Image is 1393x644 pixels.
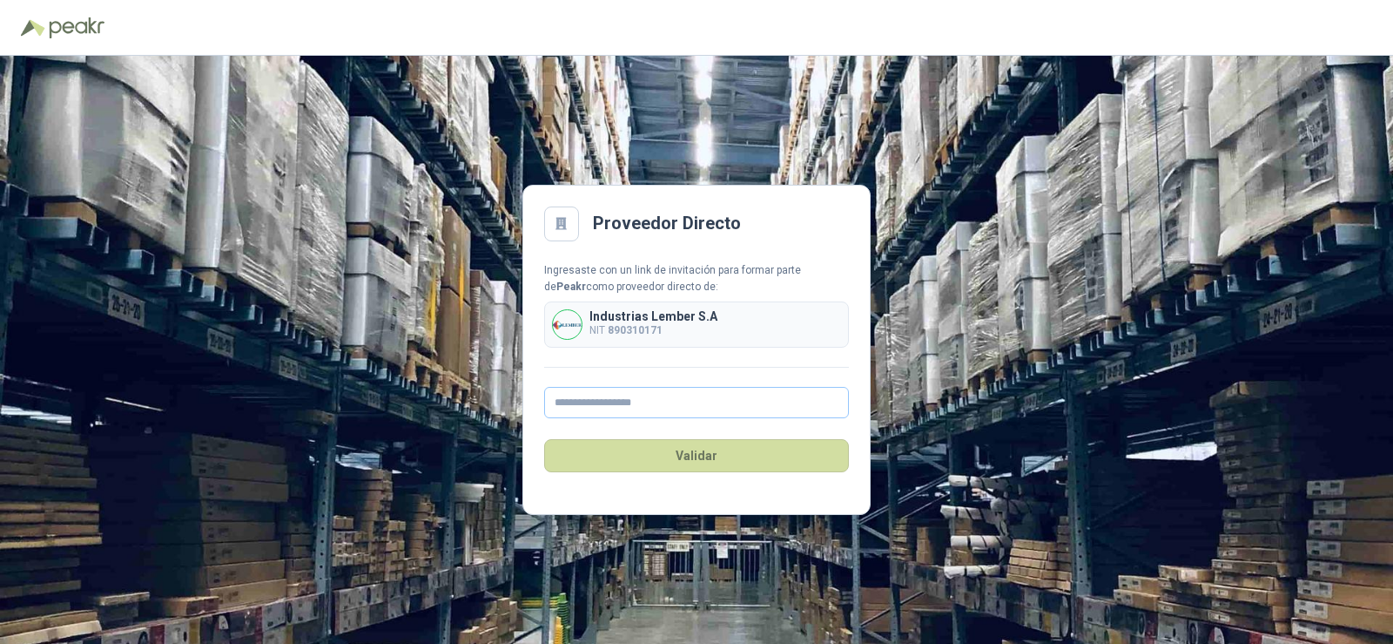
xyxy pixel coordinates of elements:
img: Peakr [49,17,104,38]
img: Company Logo [553,310,582,339]
p: Industrias Lember S.A [589,310,717,322]
b: 890310171 [608,324,663,336]
button: Validar [544,439,849,472]
div: Ingresaste con un link de invitación para formar parte de como proveedor directo de: [544,262,849,295]
p: NIT [589,322,717,339]
h2: Proveedor Directo [593,210,741,237]
img: Logo [21,19,45,37]
b: Peakr [556,281,586,293]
